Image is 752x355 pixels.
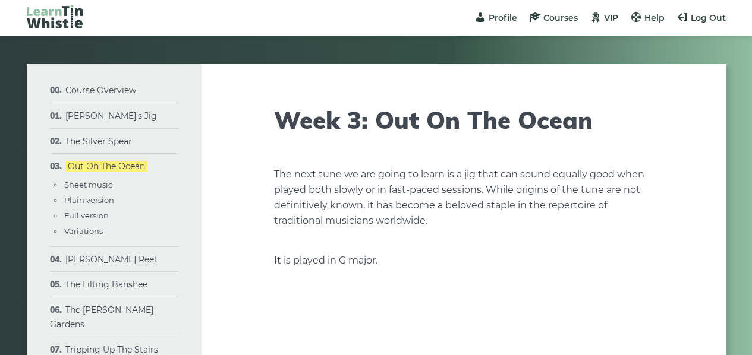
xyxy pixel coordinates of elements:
[529,12,578,23] a: Courses
[65,85,136,96] a: Course Overview
[691,12,726,23] span: Log Out
[274,253,653,268] p: It is played in G major.
[65,254,156,265] a: [PERSON_NAME] Reel
[65,279,147,290] a: The Lilting Banshee
[274,167,653,229] p: The next tune we are going to learn is a jig that can sound equally good when played both slowly ...
[630,12,665,23] a: Help
[604,12,618,23] span: VIP
[64,195,114,205] a: Plain version
[50,305,153,329] a: The [PERSON_NAME] Gardens
[65,110,157,121] a: [PERSON_NAME]’s Jig
[65,136,132,147] a: The Silver Spear
[65,161,147,172] a: Out On The Ocean
[590,12,618,23] a: VIP
[489,12,517,23] span: Profile
[64,180,112,189] a: Sheet music
[27,5,83,28] img: LearnTinWhistle.com
[65,344,158,355] a: Tripping Up The Stairs
[474,12,517,23] a: Profile
[677,12,726,23] a: Log Out
[64,226,103,236] a: Variations
[543,12,578,23] span: Courses
[64,211,109,220] a: Full version
[274,106,653,134] h1: Week 3: Out On The Ocean
[644,12,665,23] span: Help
